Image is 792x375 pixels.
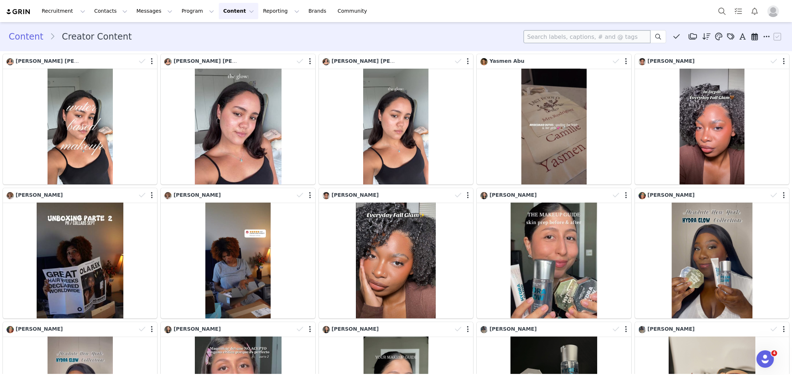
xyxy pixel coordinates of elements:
button: Search [714,3,730,19]
span: [PERSON_NAME] [489,326,537,332]
img: grin logo [6,8,31,15]
a: Tasks [730,3,746,19]
button: Content [219,3,258,19]
button: Contacts [90,3,132,19]
img: c40114b7-a56d-4cf4-937e-6c909ad35af6.jpg [639,58,646,65]
span: [PERSON_NAME] [PERSON_NAME] [173,58,270,64]
span: [PERSON_NAME] [489,192,537,198]
img: 782aa16b-cae7-4b14-865f-8ad85996479d.jpg [7,326,14,333]
img: 37849d07-aed7-4851-b8f9-cacf34bbf8c4.jpg [164,58,172,65]
iframe: Intercom live chat [756,350,774,368]
img: c40114b7-a56d-4cf4-937e-6c909ad35af6.jpg [323,192,330,199]
span: [PERSON_NAME] [PERSON_NAME] [332,58,428,64]
img: placeholder-profile.jpg [767,5,779,17]
span: [PERSON_NAME] [PERSON_NAME] [16,58,112,64]
button: Recruitment [37,3,90,19]
a: Brands [304,3,333,19]
button: Messages [132,3,177,19]
img: 7fd817b5-3b8b-44b3-936c-8d7d59d11e17.jpg [164,326,172,333]
img: 7fd817b5-3b8b-44b3-936c-8d7d59d11e17.jpg [323,326,330,333]
span: [PERSON_NAME] [648,58,695,64]
button: Profile [763,5,786,17]
span: [PERSON_NAME] [16,192,63,198]
img: 37849d07-aed7-4851-b8f9-cacf34bbf8c4.jpg [323,58,330,65]
span: [PERSON_NAME] [16,326,63,332]
img: 6ccaddf1-310e-4b82-8ae2-d0f36db23a13.jpg [480,326,488,333]
span: [PERSON_NAME] [332,326,379,332]
span: [PERSON_NAME] [173,192,221,198]
img: 0653bf26-a98f-412c-9984-0d111850fc51--s.jpg [480,58,488,65]
button: Program [177,3,218,19]
span: 4 [771,350,777,356]
img: 684e755d-d9e3-44db-9a31-9ff5e65d30e5.jpg [7,192,14,199]
a: Content [9,30,50,43]
input: Search labels, captions, # and @ tags [524,30,651,43]
img: 6ccaddf1-310e-4b82-8ae2-d0f36db23a13.jpg [639,326,646,333]
span: [PERSON_NAME] [332,192,379,198]
img: 37849d07-aed7-4851-b8f9-cacf34bbf8c4.jpg [7,58,14,65]
button: Reporting [259,3,304,19]
a: Community [333,3,375,19]
span: Yasmen Abu [489,58,524,64]
span: [PERSON_NAME] [173,326,221,332]
img: 684e755d-d9e3-44db-9a31-9ff5e65d30e5.jpg [164,192,172,199]
button: Notifications [747,3,763,19]
img: 782aa16b-cae7-4b14-865f-8ad85996479d.jpg [639,192,646,199]
span: [PERSON_NAME] [648,192,695,198]
span: [PERSON_NAME] [648,326,695,332]
img: 7fd817b5-3b8b-44b3-936c-8d7d59d11e17.jpg [480,192,488,199]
